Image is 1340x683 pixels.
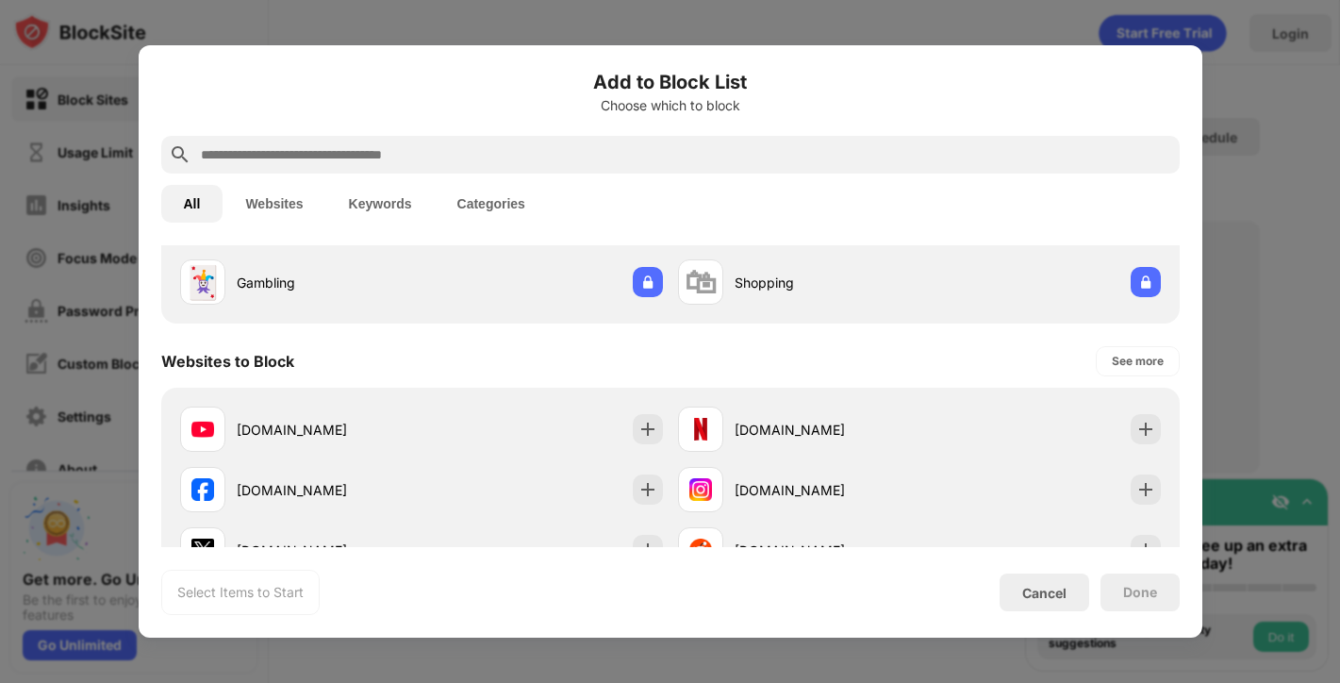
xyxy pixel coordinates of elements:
div: Choose which to block [161,98,1180,113]
div: Select Items to Start [177,583,304,602]
div: [DOMAIN_NAME] [237,541,422,560]
img: favicons [191,539,214,561]
img: favicons [191,418,214,441]
div: [DOMAIN_NAME] [735,541,919,560]
div: 🛍 [685,263,717,302]
div: Cancel [1022,585,1067,601]
div: Websites to Block [161,352,294,371]
img: search.svg [169,143,191,166]
h6: Add to Block List [161,68,1180,96]
div: Gambling [237,273,422,292]
button: Websites [223,185,325,223]
button: Categories [435,185,548,223]
div: Shopping [735,273,919,292]
div: [DOMAIN_NAME] [735,420,919,440]
img: favicons [689,539,712,561]
button: All [161,185,223,223]
div: Done [1123,585,1157,600]
img: favicons [689,478,712,501]
img: favicons [191,478,214,501]
div: [DOMAIN_NAME] [735,480,919,500]
button: Keywords [326,185,435,223]
div: [DOMAIN_NAME] [237,420,422,440]
img: favicons [689,418,712,441]
div: See more [1112,352,1164,371]
div: 🃏 [183,263,223,302]
div: [DOMAIN_NAME] [237,480,422,500]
